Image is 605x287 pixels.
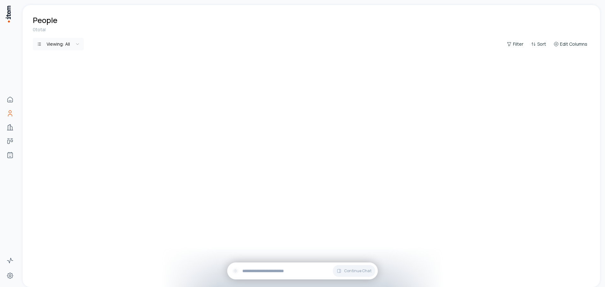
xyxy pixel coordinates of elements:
[4,107,16,120] a: People
[504,40,526,49] button: Filter
[4,254,16,267] a: Activity
[47,41,70,47] div: Viewing:
[537,41,546,47] span: Sort
[344,268,372,273] span: Continue Chat
[4,135,16,147] a: Deals
[33,26,590,33] div: 0 total
[560,41,587,47] span: Edit Columns
[4,93,16,106] a: Home
[4,149,16,161] a: Agents
[551,40,590,49] button: Edit Columns
[5,5,11,23] img: Item Brain Logo
[333,265,375,277] button: Continue Chat
[4,121,16,134] a: Companies
[33,15,57,25] h1: People
[227,262,378,279] div: Continue Chat
[513,41,523,47] span: Filter
[528,40,549,49] button: Sort
[4,269,16,282] a: Settings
